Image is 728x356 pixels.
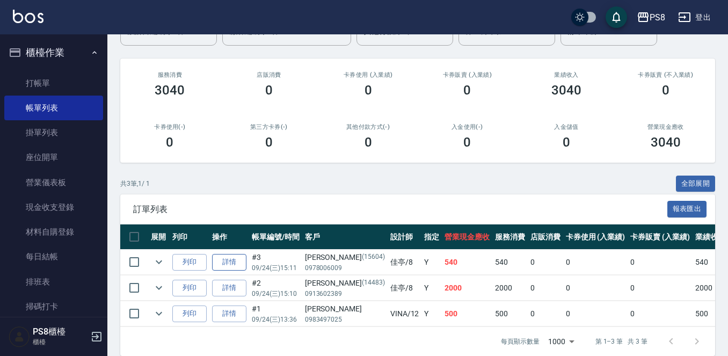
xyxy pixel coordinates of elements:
[151,306,167,322] button: expand row
[252,289,300,299] p: 09/24 (三) 15:10
[120,179,150,188] p: 共 3 筆, 1 / 1
[4,145,103,170] a: 座位開單
[492,301,528,326] td: 500
[528,250,563,275] td: 0
[421,250,442,275] td: Y
[331,123,405,130] h2: 其他付款方式(-)
[693,224,728,250] th: 業績收入
[530,123,603,130] h2: 入金儲值
[302,224,388,250] th: 客戶
[148,224,170,250] th: 展開
[674,8,715,27] button: 登出
[4,220,103,244] a: 材料自購登錄
[252,315,300,324] p: 09/24 (三) 13:36
[249,250,302,275] td: #3
[551,83,581,98] h3: 3040
[442,275,492,301] td: 2000
[305,315,385,324] p: 0983497025
[4,96,103,120] a: 帳單列表
[4,244,103,269] a: 每日結帳
[331,71,405,78] h2: 卡券使用 (入業績)
[4,170,103,195] a: 營業儀表板
[629,123,702,130] h2: 營業現金應收
[305,303,385,315] div: [PERSON_NAME]
[362,252,385,263] p: (15604)
[388,275,422,301] td: 佳亭 /8
[628,301,693,326] td: 0
[528,301,563,326] td: 0
[442,250,492,275] td: 540
[388,250,422,275] td: 佳亭 /8
[442,301,492,326] td: 500
[265,135,273,150] h3: 0
[151,254,167,270] button: expand row
[151,280,167,296] button: expand row
[628,250,693,275] td: 0
[33,337,88,347] p: 櫃檯
[4,71,103,96] a: 打帳單
[676,176,716,192] button: 全部展開
[13,10,43,23] img: Logo
[431,71,504,78] h2: 卡券販賣 (入業績)
[421,275,442,301] td: Y
[4,294,103,319] a: 掃碼打卡
[133,71,207,78] h3: 服務消費
[492,250,528,275] td: 540
[365,135,372,150] h3: 0
[463,135,471,150] h3: 0
[563,224,628,250] th: 卡券使用 (入業績)
[628,275,693,301] td: 0
[530,71,603,78] h2: 業績收入
[33,326,88,337] h5: PS8櫃檯
[172,280,207,296] button: 列印
[365,83,372,98] h3: 0
[212,306,246,322] a: 詳情
[563,301,628,326] td: 0
[170,224,209,250] th: 列印
[492,275,528,301] td: 2000
[133,204,667,215] span: 訂單列表
[421,224,442,250] th: 指定
[421,301,442,326] td: Y
[212,254,246,271] a: 詳情
[305,252,385,263] div: [PERSON_NAME]
[172,254,207,271] button: 列印
[563,135,570,150] h3: 0
[544,327,578,356] div: 1000
[650,11,665,24] div: PS8
[305,263,385,273] p: 0978006009
[693,250,728,275] td: 540
[232,71,306,78] h2: 店販消費
[629,71,702,78] h2: 卡券販賣 (不入業績)
[662,83,669,98] h3: 0
[232,123,306,130] h2: 第三方卡券(-)
[693,301,728,326] td: 500
[249,301,302,326] td: #1
[133,123,207,130] h2: 卡券使用(-)
[388,301,422,326] td: VINA /12
[9,326,30,347] img: Person
[431,123,504,130] h2: 入金使用(-)
[172,306,207,322] button: 列印
[4,120,103,145] a: 掛單列表
[252,263,300,273] p: 09/24 (三) 15:11
[463,83,471,98] h3: 0
[563,275,628,301] td: 0
[265,83,273,98] h3: 0
[166,135,173,150] h3: 0
[249,275,302,301] td: #2
[442,224,492,250] th: 營業現金應收
[628,224,693,250] th: 卡券販賣 (入業績)
[632,6,669,28] button: PS8
[155,83,185,98] h3: 3040
[212,280,246,296] a: 詳情
[528,275,563,301] td: 0
[651,135,681,150] h3: 3040
[249,224,302,250] th: 帳單編號/時間
[563,250,628,275] td: 0
[305,278,385,289] div: [PERSON_NAME]
[4,39,103,67] button: 櫃檯作業
[492,224,528,250] th: 服務消費
[362,278,385,289] p: (14483)
[528,224,563,250] th: 店販消費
